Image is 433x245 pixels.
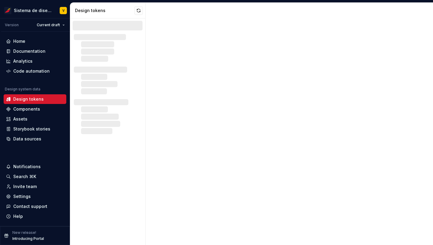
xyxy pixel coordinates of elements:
button: Search ⌘K [4,172,66,181]
a: Storybook stories [4,124,66,134]
div: Help [13,213,23,219]
a: Home [4,36,66,46]
button: Notifications [4,162,66,171]
div: Design tokens [13,96,44,102]
p: New release! [12,230,36,235]
a: Assets [4,114,66,124]
button: Contact support [4,202,66,211]
div: Assets [13,116,27,122]
img: 55604660-494d-44a9-beb2-692398e9940a.png [4,7,11,14]
span: Current draft [37,23,60,27]
div: Home [13,38,25,44]
div: Version [5,23,19,27]
div: Invite team [13,184,37,190]
div: Code automation [13,68,50,74]
div: Design system data [5,87,40,92]
div: Sistema de diseño Iberia [14,8,52,14]
div: Search ⌘K [13,174,36,180]
div: Notifications [13,164,41,170]
div: Design tokens [75,8,134,14]
button: Current draft [34,21,67,29]
div: Analytics [13,58,33,64]
button: Sistema de diseño IberiaV [1,4,69,17]
div: Storybook stories [13,126,50,132]
p: Introducing Portal [12,236,44,241]
a: Design tokens [4,94,66,104]
div: V [62,8,64,13]
div: Contact support [13,203,47,209]
div: Data sources [13,136,41,142]
a: Code automation [4,66,66,76]
button: Help [4,212,66,221]
div: Documentation [13,48,45,54]
div: Settings [13,193,31,199]
a: Documentation [4,46,66,56]
a: Components [4,104,66,114]
a: Data sources [4,134,66,144]
a: Settings [4,192,66,201]
a: Invite team [4,182,66,191]
a: Analytics [4,56,66,66]
div: Components [13,106,40,112]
